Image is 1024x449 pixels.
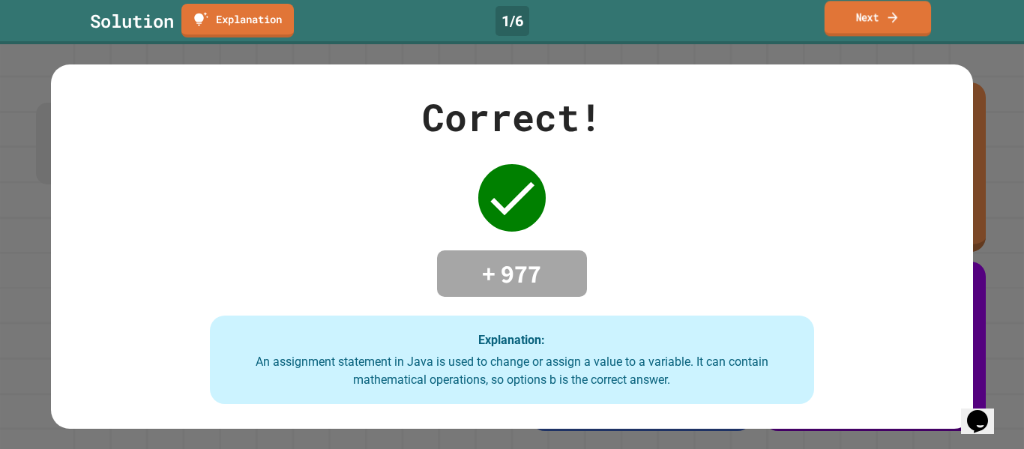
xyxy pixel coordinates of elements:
div: An assignment statement in Java is used to change or assign a value to a variable. It can contain... [225,353,799,389]
iframe: chat widget [961,389,1009,434]
strong: Explanation: [478,333,545,347]
a: Next [825,1,931,36]
div: Solution [90,7,174,34]
div: Correct! [422,89,602,145]
div: 1 / 6 [496,6,529,36]
h4: + 977 [452,258,572,289]
a: Explanation [181,4,294,37]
